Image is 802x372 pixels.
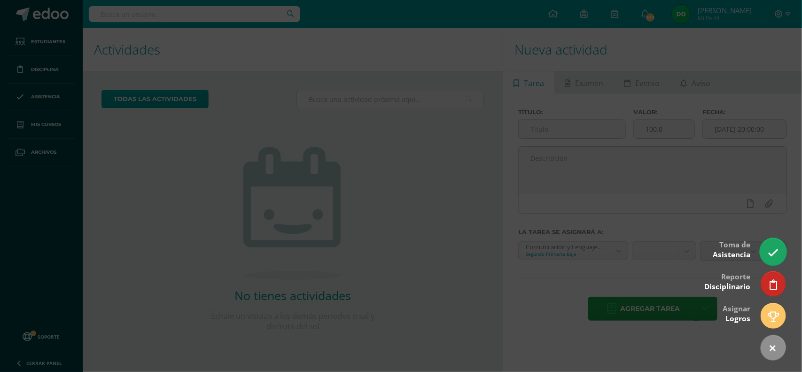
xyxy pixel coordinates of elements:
span: Asistencia [713,250,750,260]
div: Reporte [704,266,750,296]
span: Logros [725,314,750,324]
div: Asignar [723,298,750,328]
div: Toma de [713,234,750,264]
span: Disciplinario [704,282,750,292]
